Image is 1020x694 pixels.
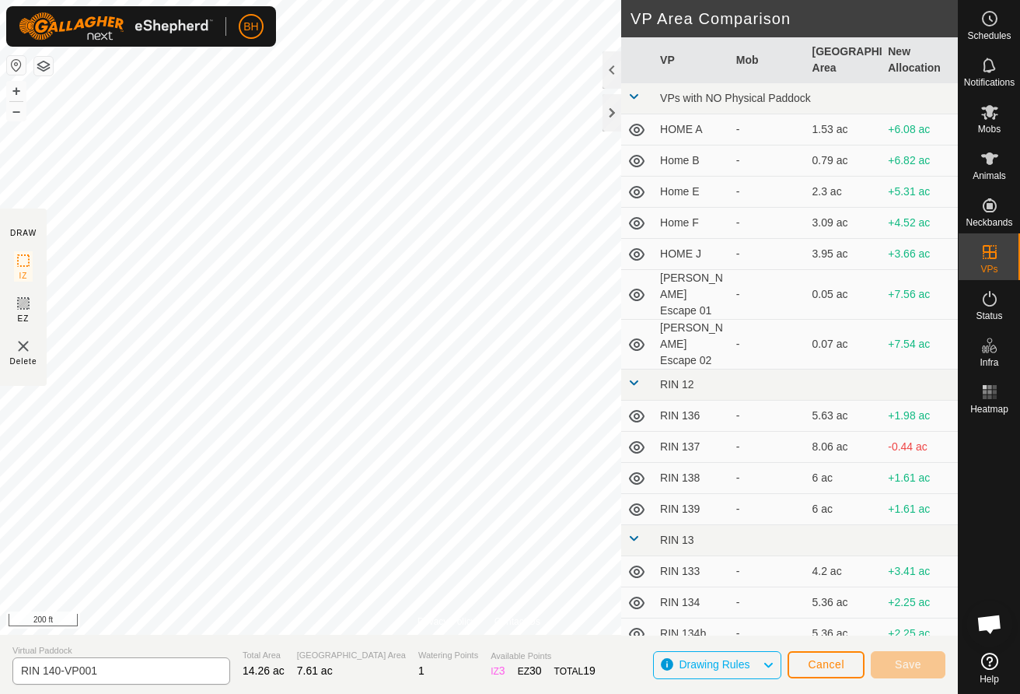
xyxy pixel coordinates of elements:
td: +1.61 ac [882,463,958,494]
button: Map Layers [34,57,53,75]
td: 3.95 ac [806,239,882,270]
span: Drawing Rules [679,658,749,671]
span: 19 [583,664,596,677]
div: - [736,408,800,424]
td: 5.63 ac [806,401,882,432]
td: RIN 137 [654,432,730,463]
td: RIN 138 [654,463,730,494]
span: Delete [10,356,37,367]
td: [PERSON_NAME] Escape 01 [654,270,730,320]
div: - [736,563,800,580]
span: Watering Points [418,649,478,662]
span: EZ [18,313,30,324]
span: IZ [19,270,28,282]
span: [GEOGRAPHIC_DATA] Area [297,649,406,662]
button: Reset Map [7,56,26,75]
span: Neckbands [966,218,1012,227]
span: Schedules [967,31,1011,40]
div: - [736,336,800,352]
div: - [736,215,800,231]
td: 6 ac [806,463,882,494]
td: +4.52 ac [882,208,958,239]
th: [GEOGRAPHIC_DATA] Area [806,37,882,83]
td: +3.66 ac [882,239,958,270]
td: RIN 134b [654,619,730,650]
div: - [736,626,800,642]
span: Mobs [978,124,1001,134]
h2: VP Area Comparison [631,9,958,28]
span: 14.26 ac [243,664,285,677]
a: Privacy Policy [417,615,476,629]
td: 4.2 ac [806,556,882,587]
td: +2.25 ac [882,587,958,619]
td: +5.31 ac [882,177,958,208]
td: +7.56 ac [882,270,958,320]
td: Home F [654,208,730,239]
td: 0.07 ac [806,320,882,370]
span: Heatmap [970,405,1008,414]
span: Help [980,675,999,684]
span: Status [976,311,1002,321]
th: New Allocation [882,37,958,83]
div: - [736,184,800,200]
td: RIN 136 [654,401,730,432]
div: Open chat [966,601,1013,647]
span: VPs [980,265,997,274]
td: +1.61 ac [882,494,958,525]
span: 3 [499,664,505,677]
th: VP [654,37,730,83]
div: EZ [518,663,542,679]
td: 5.36 ac [806,619,882,650]
span: Available Points [491,650,596,663]
span: RIN 13 [660,534,694,546]
td: +2.25 ac [882,619,958,650]
td: HOME A [654,114,730,145]
div: - [736,470,800,486]
td: +6.82 ac [882,145,958,177]
td: +1.98 ac [882,401,958,432]
span: Notifications [964,78,1015,87]
span: Cancel [808,658,844,671]
a: Help [959,647,1020,690]
button: Save [871,651,945,678]
div: TOTAL [554,663,596,679]
td: 8.06 ac [806,432,882,463]
td: [PERSON_NAME] Escape 02 [654,320,730,370]
span: Infra [980,358,998,367]
div: - [736,152,800,169]
div: - [736,286,800,303]
td: 0.05 ac [806,270,882,320]
div: - [736,501,800,517]
div: IZ [491,663,505,679]
span: BH [243,19,258,35]
button: Cancel [788,651,865,678]
div: - [736,439,800,455]
td: 5.36 ac [806,587,882,619]
td: 6 ac [806,494,882,525]
td: +7.54 ac [882,320,958,370]
td: Home E [654,177,730,208]
div: - [736,121,800,138]
span: 30 [529,664,542,677]
button: – [7,102,26,121]
td: +6.08 ac [882,114,958,145]
td: Home B [654,145,730,177]
div: - [736,246,800,262]
span: 1 [418,664,424,677]
td: RIN 133 [654,556,730,587]
td: 1.53 ac [806,114,882,145]
span: Total Area [243,649,285,662]
div: DRAW [10,227,37,239]
th: Mob [730,37,806,83]
td: 0.79 ac [806,145,882,177]
span: VPs with NO Physical Paddock [660,92,811,104]
span: Save [895,658,921,671]
img: Gallagher Logo [19,12,213,40]
span: RIN 12 [660,378,694,391]
span: 7.61 ac [297,664,333,677]
td: +3.41 ac [882,556,958,587]
td: RIN 134 [654,587,730,619]
td: HOME J [654,239,730,270]
span: Virtual Paddock [12,644,230,657]
a: Contact Us [494,615,540,629]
